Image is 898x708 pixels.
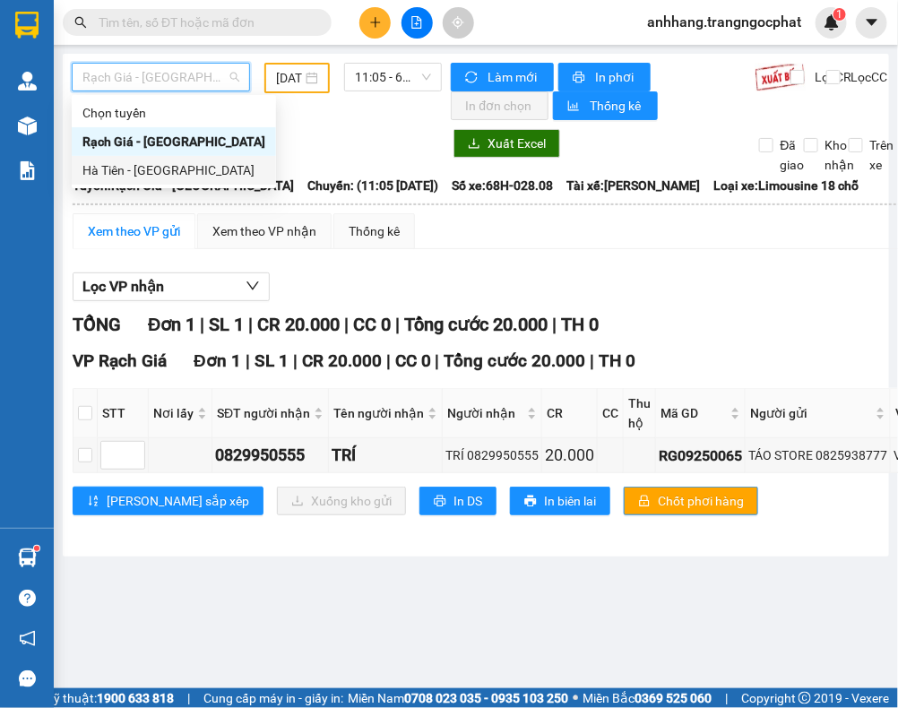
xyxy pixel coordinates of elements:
[18,161,37,180] img: solution-icon
[453,129,560,158] button: downloadXuất Excel
[755,63,806,91] img: 9k=
[465,71,480,85] span: sync
[353,314,391,335] span: CC 0
[217,403,310,423] span: SĐT người nhận
[257,314,340,335] span: CR 20.000
[661,403,727,423] span: Mã GD
[18,117,37,135] img: warehouse-icon
[510,487,610,515] button: printerIn biên lai
[276,68,302,88] input: 02/09/2025
[542,389,598,438] th: CR
[567,99,583,114] span: bar-chart
[302,350,382,371] span: CR 20.000
[561,314,599,335] span: TH 0
[34,546,39,551] sup: 1
[488,67,540,87] span: Làm mới
[194,350,241,371] span: Đơn 1
[82,103,265,123] div: Chọn tuyến
[333,403,424,423] span: Tên người nhận
[203,688,343,708] span: Cung cấp máy in - giấy in:
[255,350,289,371] span: SL 1
[212,438,329,473] td: 0829950555
[595,67,636,87] span: In phơi
[451,63,554,91] button: syncLàm mới
[445,445,539,465] div: TRÍ 0829950555
[624,487,758,515] button: lockChốt phơi hàng
[404,691,568,705] strong: 0708 023 035 - 0935 103 250
[658,491,744,511] span: Chốt phơi hàng
[818,135,862,175] span: Kho nhận
[307,176,438,195] span: Chuyến: (11:05 [DATE])
[349,221,400,241] div: Thống kê
[153,403,194,423] span: Nơi lấy
[419,487,496,515] button: printerIn DS
[107,491,249,511] span: [PERSON_NAME] sắp xếp
[87,495,99,509] span: sort-ascending
[590,96,643,116] span: Thống kê
[73,272,270,301] button: Lọc VP nhận
[656,438,746,473] td: RG09250065
[545,443,594,468] div: 20.000
[436,350,440,371] span: |
[843,67,890,87] span: Lọc CC
[452,16,464,29] span: aim
[404,314,548,335] span: Tổng cước 20.000
[544,491,596,511] span: In biên lai
[659,445,742,467] div: RG09250065
[573,71,588,85] span: printer
[18,72,37,91] img: warehouse-icon
[355,64,431,91] span: 11:05 - 68H-028.08
[209,314,244,335] span: SL 1
[18,548,37,567] img: warehouse-icon
[558,63,651,91] button: printerIn phơi
[332,443,439,468] div: TRÍ
[638,495,651,509] span: lock
[552,314,557,335] span: |
[72,156,276,185] div: Hà Tiên - Rạch Giá
[99,13,310,32] input: Tìm tên, số ĐT hoặc mã đơn
[748,445,887,465] div: TÁO STORE 0825938777
[445,350,586,371] span: Tổng cước 20.000
[246,350,250,371] span: |
[293,350,298,371] span: |
[410,16,423,29] span: file-add
[15,12,39,39] img: logo-vxr
[583,688,712,708] span: Miền Bắc
[212,221,316,241] div: Xem theo VP nhận
[187,688,190,708] span: |
[73,350,167,371] span: VP Rạch Giá
[73,314,121,335] span: TỔNG
[395,350,431,371] span: CC 0
[344,314,349,335] span: |
[773,135,812,175] span: Đã giao
[447,403,523,423] span: Người nhận
[19,670,36,687] span: message
[553,91,658,120] button: bar-chartThống kê
[833,8,846,21] sup: 1
[807,67,854,87] span: Lọc CR
[19,590,36,607] span: question-circle
[713,176,859,195] span: Loại xe: Limousine 18 chỗ
[348,688,568,708] span: Miền Nam
[73,487,263,515] button: sort-ascending[PERSON_NAME] sắp xếp
[799,692,811,704] span: copyright
[600,350,636,371] span: TH 0
[215,443,325,468] div: 0829950555
[386,350,391,371] span: |
[443,7,474,39] button: aim
[148,314,195,335] span: Đơn 1
[72,99,276,127] div: Chọn tuyến
[635,691,712,705] strong: 0369 525 060
[864,14,880,30] span: caret-down
[633,11,816,33] span: anhhang.trangngocphat
[82,275,164,298] span: Lọc VP nhận
[598,389,624,438] th: CC
[97,691,174,705] strong: 1900 633 818
[19,630,36,647] span: notification
[359,7,391,39] button: plus
[468,137,480,151] span: download
[434,495,446,509] span: printer
[453,491,482,511] span: In DS
[82,160,265,180] div: Hà Tiên - [GEOGRAPHIC_DATA]
[395,314,400,335] span: |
